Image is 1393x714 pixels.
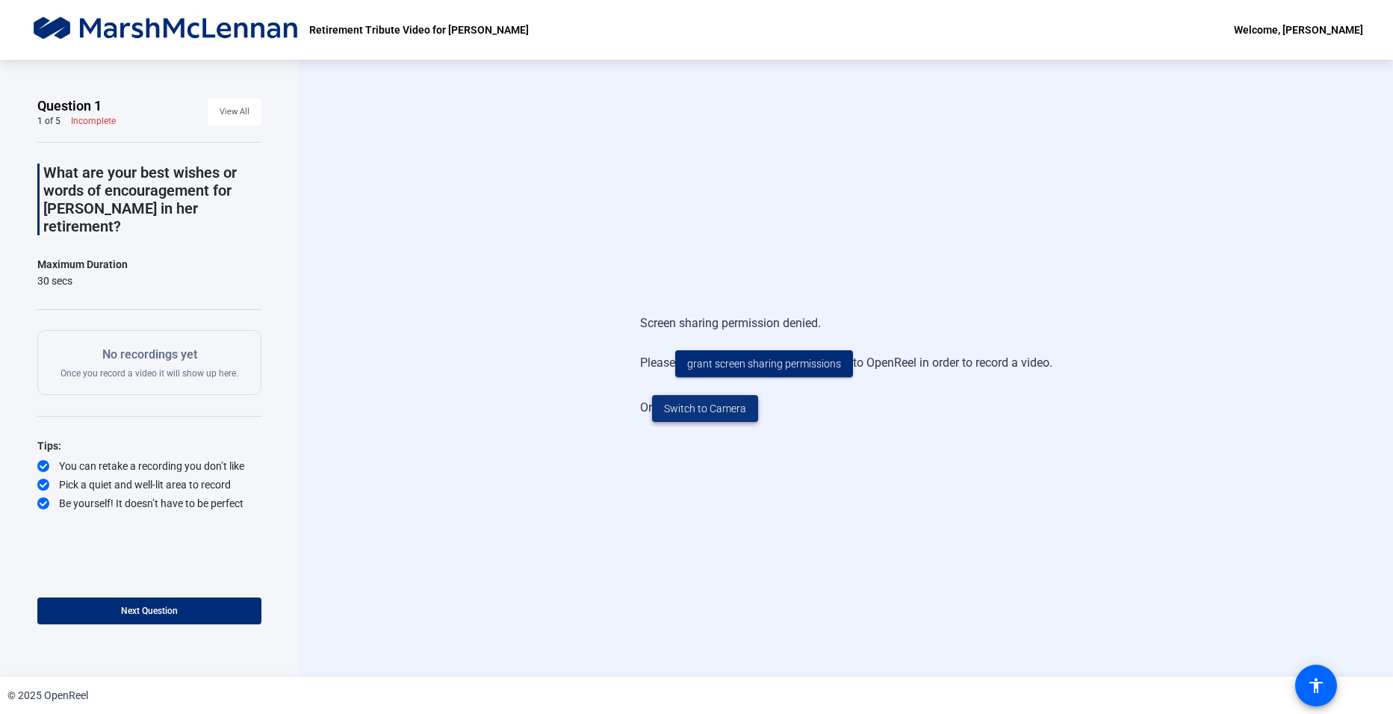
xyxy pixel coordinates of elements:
[37,255,128,273] div: Maximum Duration
[7,688,88,704] div: © 2025 OpenReel
[37,597,261,624] button: Next Question
[37,273,128,288] div: 30 secs
[37,496,261,511] div: Be yourself! It doesn’t have to be perfect
[1234,21,1363,39] div: Welcome, [PERSON_NAME]
[37,459,261,474] div: You can retake a recording you don’t like
[1307,677,1325,695] mat-icon: accessibility
[208,99,261,125] button: View All
[37,115,61,127] div: 1 of 5
[652,395,758,422] button: Switch to Camera
[43,164,261,235] p: What are your best wishes or words of encouragement for [PERSON_NAME] in her retirement?
[675,350,853,377] button: grant screen sharing permissions
[61,346,238,379] div: Once you record a video it will show up here.
[309,21,529,39] p: Retirement Tribute Video for [PERSON_NAME]
[37,477,261,492] div: Pick a quiet and well-lit area to record
[640,299,1052,437] div: Screen sharing permission denied. Please to OpenReel in order to record a video. Or
[37,97,102,115] span: Question 1
[71,115,116,127] div: Incomplete
[687,356,841,372] span: grant screen sharing permissions
[220,101,249,123] span: View All
[121,606,178,616] span: Next Question
[30,15,302,45] img: OpenReel logo
[664,401,746,417] span: Switch to Camera
[61,346,238,364] p: No recordings yet
[37,437,261,455] div: Tips:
